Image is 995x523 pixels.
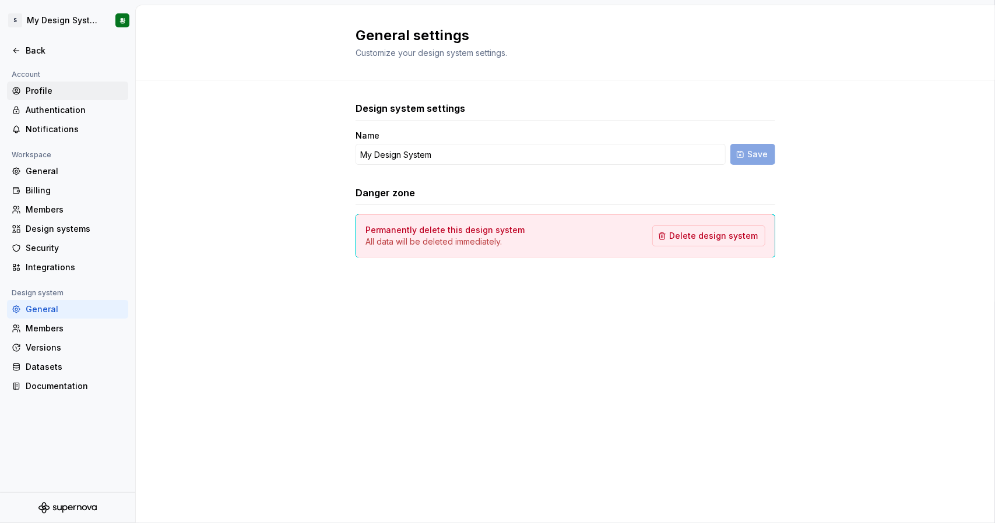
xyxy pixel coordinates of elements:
a: Design systems [7,220,128,238]
div: Design systems [26,223,124,235]
svg: Supernova Logo [38,502,97,514]
div: My Design System [27,15,101,26]
div: General [26,303,124,315]
div: 황 [119,16,125,25]
a: Profile [7,82,128,100]
div: Datasets [26,361,124,373]
h3: Design system settings [356,101,465,115]
a: Datasets [7,358,128,376]
div: Integrations [26,261,124,273]
div: Back [26,45,124,56]
div: Workspace [7,148,56,162]
h4: Permanently delete this design system [365,224,525,236]
div: Members [26,323,124,334]
div: Account [7,68,45,82]
div: Authentication [26,104,124,116]
h2: General settings [356,26,761,45]
span: Customize your design system settings. [356,48,507,58]
a: Back [7,41,128,60]
a: Notifications [7,120,128,139]
a: Versions [7,338,128,357]
h3: Danger zone [356,186,415,200]
a: General [7,300,128,319]
a: Security [7,239,128,257]
a: Integrations [7,258,128,277]
p: All data will be deleted immediately. [365,236,525,248]
div: Profile [26,85,124,97]
button: SMy Design System황 [2,8,133,33]
a: Documentation [7,377,128,395]
div: Versions [26,342,124,354]
div: Design system [7,286,68,300]
div: Billing [26,185,124,196]
div: Documentation [26,380,124,392]
div: Security [26,242,124,254]
div: Notifications [26,123,124,135]
div: S [8,13,22,27]
div: Members [26,204,124,215]
a: Billing [7,181,128,200]
a: Members [7,200,128,219]
a: Members [7,319,128,338]
a: Authentication [7,101,128,119]
span: Delete design system [669,230,758,242]
div: General [26,165,124,177]
a: General [7,162,128,181]
label: Name [356,130,379,142]
button: Delete design system [652,225,765,246]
